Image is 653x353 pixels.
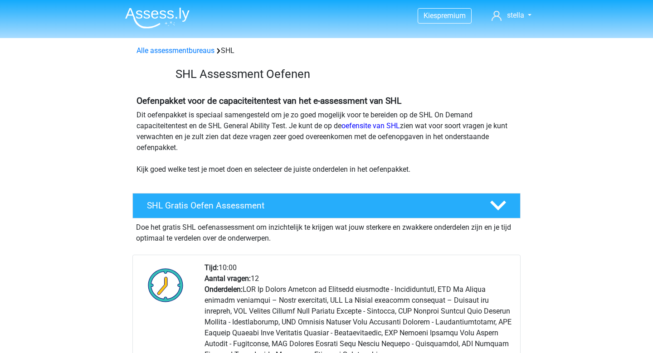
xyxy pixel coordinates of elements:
a: stella [488,10,535,21]
span: premium [437,11,466,20]
b: Onderdelen: [205,285,243,294]
a: Alle assessmentbureaus [136,46,214,55]
p: Dit oefenpakket is speciaal samengesteld om je zo goed mogelijk voor te bereiden op de SHL On Dem... [136,110,517,175]
img: Assessly [125,7,190,29]
img: Klok [143,262,189,308]
h4: SHL Gratis Oefen Assessment [147,200,475,211]
span: stella [507,11,524,19]
b: Tijd: [205,263,219,272]
a: oefensite van SHL [341,121,400,130]
div: SHL [133,45,520,56]
a: Kiespremium [418,10,471,22]
b: Aantal vragen: [205,274,251,283]
h3: SHL Assessment Oefenen [175,67,513,81]
a: SHL Gratis Oefen Assessment [129,193,524,218]
span: Kies [424,11,437,20]
b: Oefenpakket voor de capaciteitentest van het e-assessment van SHL [136,96,401,106]
div: Doe het gratis SHL oefenassessment om inzichtelijk te krijgen wat jouw sterkere en zwakkere onder... [132,218,521,244]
